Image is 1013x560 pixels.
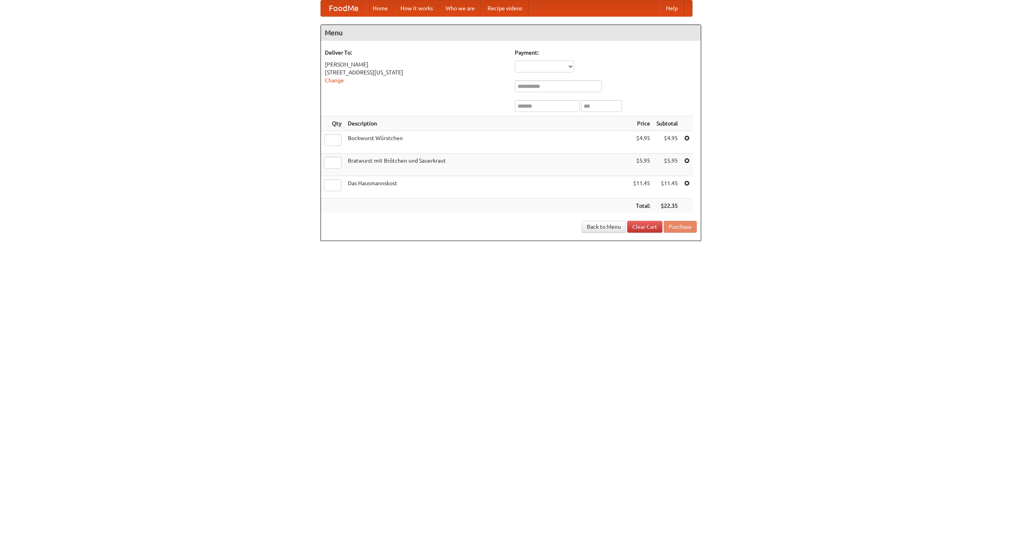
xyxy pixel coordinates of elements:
[630,176,653,199] td: $11.45
[630,116,653,131] th: Price
[325,49,507,57] h5: Deliver To:
[653,154,681,176] td: $5.95
[345,131,630,154] td: Bockwurst Würstchen
[653,199,681,213] th: $22.35
[630,131,653,154] td: $4.95
[325,61,507,68] div: [PERSON_NAME]
[653,176,681,199] td: $11.45
[660,0,684,16] a: Help
[345,154,630,176] td: Bratwurst mit Brötchen und Sauerkraut
[653,131,681,154] td: $4.95
[582,221,626,233] a: Back to Menu
[627,221,662,233] a: Clear Cart
[345,176,630,199] td: Das Hausmannskost
[321,25,701,41] h4: Menu
[664,221,697,233] button: Purchase
[481,0,529,16] a: Recipe videos
[439,0,481,16] a: Who we are
[653,116,681,131] th: Subtotal
[345,116,630,131] th: Description
[321,0,366,16] a: FoodMe
[394,0,439,16] a: How it works
[325,68,507,76] div: [STREET_ADDRESS][US_STATE]
[630,199,653,213] th: Total:
[366,0,394,16] a: Home
[325,77,344,84] a: Change
[321,116,345,131] th: Qty
[630,154,653,176] td: $5.95
[515,49,697,57] h5: Payment:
